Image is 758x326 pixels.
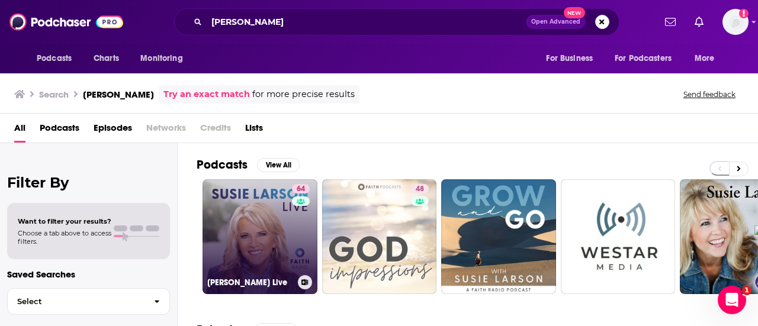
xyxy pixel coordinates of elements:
[322,179,437,294] a: 48
[7,288,170,315] button: Select
[7,269,170,280] p: Saved Searches
[94,50,119,67] span: Charts
[680,89,739,99] button: Send feedback
[526,15,586,29] button: Open AdvancedNew
[207,277,293,288] h3: [PERSON_NAME] Live
[9,11,123,33] img: Podchaser - Follow, Share and Rate Podcasts
[546,50,593,67] span: For Business
[564,7,585,18] span: New
[197,157,300,172] a: PodcastsView All
[203,179,317,294] a: 64[PERSON_NAME] Live
[39,89,69,100] h3: Search
[739,9,749,18] svg: Add a profile image
[18,217,111,225] span: Want to filter your results?
[14,118,25,143] a: All
[28,47,87,70] button: open menu
[86,47,126,70] a: Charts
[37,50,72,67] span: Podcasts
[660,12,680,32] a: Show notifications dropdown
[252,88,355,101] span: for more precise results
[197,157,248,172] h2: Podcasts
[207,12,526,31] input: Search podcasts, credits, & more...
[94,118,132,143] a: Episodes
[174,8,619,35] div: Search podcasts, credits, & more...
[690,12,708,32] a: Show notifications dropdown
[416,183,424,195] span: 48
[18,229,111,246] span: Choose a tab above to access filters.
[132,47,198,70] button: open menu
[531,19,580,25] span: Open Advanced
[163,88,250,101] a: Try an exact match
[297,183,305,195] span: 64
[140,50,182,67] span: Monitoring
[146,118,186,143] span: Networks
[245,118,263,143] a: Lists
[686,47,730,70] button: open menu
[695,50,715,67] span: More
[722,9,749,35] button: Show profile menu
[718,286,746,314] iframe: Intercom live chat
[722,9,749,35] span: Logged in as amandawoods
[257,158,300,172] button: View All
[538,47,608,70] button: open menu
[7,174,170,191] h2: Filter By
[83,89,154,100] h3: [PERSON_NAME]
[615,50,672,67] span: For Podcasters
[742,286,751,295] span: 1
[40,118,79,143] a: Podcasts
[292,184,310,193] a: 64
[722,9,749,35] img: User Profile
[411,184,429,193] a: 48
[8,298,144,305] span: Select
[200,118,231,143] span: Credits
[607,47,689,70] button: open menu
